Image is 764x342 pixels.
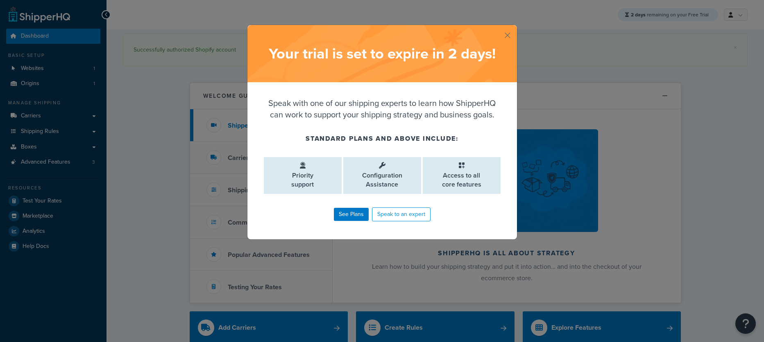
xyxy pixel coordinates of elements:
[264,157,342,194] li: Priority support
[264,97,501,120] p: Speak with one of our shipping experts to learn how ShipperHQ can work to support your shipping s...
[343,157,421,194] li: Configuration Assistance
[334,208,369,221] a: See Plans
[256,45,509,62] h2: Your trial is set to expire in 2 days !
[423,157,501,194] li: Access to all core features
[264,134,501,144] h4: Standard plans and above include:
[372,207,431,221] a: Speak to an expert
